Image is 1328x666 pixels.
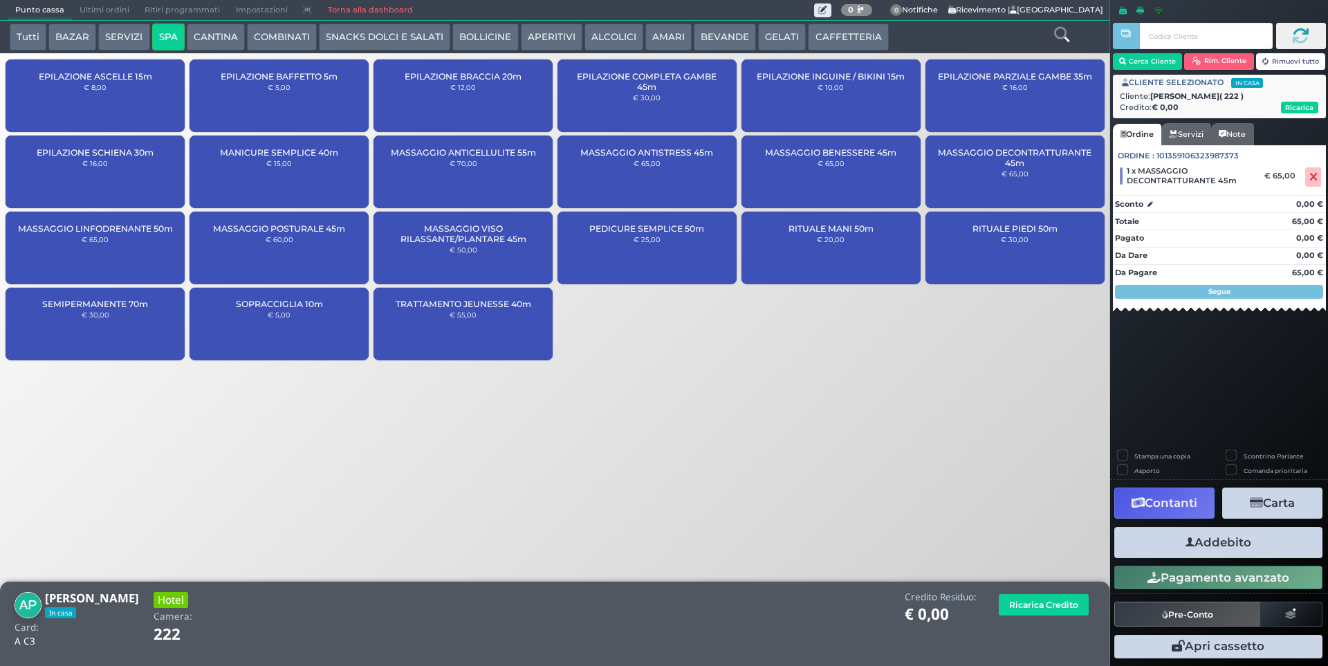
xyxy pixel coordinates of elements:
a: Torna alla dashboard [320,1,420,20]
span: Ultimi ordini [72,1,137,20]
strong: Da Pagare [1115,268,1157,277]
div: Credito: [1120,102,1318,113]
span: MASSAGGIO LINFODRENANTE 50m [18,223,173,234]
small: € 5,00 [268,83,290,91]
small: € 25,00 [634,235,661,243]
strong: Sconto [1115,198,1143,210]
b: [PERSON_NAME] [1150,91,1244,101]
span: Ritiri programmati [137,1,228,20]
button: Rim. Cliente [1184,53,1254,70]
img: ANTONIO PIU [15,592,41,619]
button: Carta [1222,488,1322,519]
strong: Segue [1208,287,1230,296]
span: 1 x MASSAGGIO DECONTRATTURANTE 45m [1127,166,1255,185]
span: Ordine : [1118,150,1154,162]
button: Ricarica Credito [999,594,1089,616]
span: SEMIPERMANENTE 70m [42,299,148,309]
span: EPILAZIONE PARZIALE GAMBE 35m [938,71,1092,82]
span: 0 [890,4,903,17]
button: Cerca Cliente [1113,53,1183,70]
label: Asporto [1134,466,1160,475]
span: MASSAGGIO ANTICELLULITE 55m [391,147,536,158]
strong: Totale [1115,216,1139,226]
button: Rimuovi tutto [1256,53,1326,70]
strong: 0,00 € [1296,250,1323,260]
a: Ordine [1113,124,1161,146]
button: Pagamento avanzato [1114,566,1322,589]
button: CANTINA [187,24,245,51]
span: SOPRACCIGLIA 10m [236,299,323,309]
span: EPILAZIONE INGUINE / BIKINI 15m [757,71,905,82]
small: € 30,00 [82,311,109,319]
label: Stampa una copia [1134,452,1190,461]
span: RITUALE MANI 50m [788,223,874,234]
button: SPA [152,24,185,51]
a: Servizi [1161,123,1211,145]
h4: Credito Residuo: [905,592,977,602]
span: RITUALE PIEDI 50m [972,223,1058,234]
button: Contanti [1114,488,1215,519]
h4: Camera: [154,611,192,622]
button: CAFFETTERIA [808,24,888,51]
button: COMBINATI [247,24,317,51]
small: € 65,00 [82,235,109,243]
span: EPILAZIONE ASCELLE 15m [39,71,152,82]
small: € 15,00 [266,159,292,167]
small: € 65,00 [634,159,661,167]
button: BEVANDE [694,24,756,51]
button: BAZAR [48,24,96,51]
span: MASSAGGIO ANTISTRESS 45m [580,147,713,158]
strong: 65,00 € [1292,216,1323,226]
button: APERITIVI [521,24,582,51]
span: MASSAGGIO VISO RILASSANTE/PLANTARE 45m [385,223,541,244]
span: In casa [1231,78,1263,88]
span: Impostazioni [228,1,295,20]
span: TRATTAMENTO JEUNESSE 40m [396,299,531,309]
small: € 20,00 [817,235,845,243]
span: MASSAGGIO BENESSERE 45m [765,147,896,158]
button: SERVIZI [98,24,149,51]
button: Apri cassetto [1114,635,1322,658]
strong: Pagato [1115,233,1144,243]
button: BOLLICINE [452,24,518,51]
button: GELATI [758,24,806,51]
strong: 65,00 € [1292,268,1323,277]
span: Punto cassa [8,1,72,20]
b: [PERSON_NAME] [45,590,139,606]
small: € 5,00 [268,311,290,319]
h4: Card: [15,622,39,633]
small: € 50,00 [450,246,477,254]
small: € 65,00 [818,159,845,167]
span: EPILAZIONE COMPLETA GAMBE 45m [569,71,725,92]
h1: € 0,00 [905,606,977,623]
span: In casa [45,607,76,618]
a: Note [1211,123,1253,145]
span: MASSAGGIO DECONTRATTURANTE 45m [937,147,1092,168]
small: € 55,00 [450,311,477,319]
small: € 8,00 [84,83,107,91]
button: Tutti [10,24,46,51]
div: € 65,00 [1262,171,1302,181]
h4: A C3 [15,636,139,647]
button: Pre-Conto [1114,602,1261,627]
span: 101359106323987373 [1156,150,1239,162]
strong: 0,00 € [1296,199,1323,209]
button: Ricarica [1281,102,1318,113]
span: EPILAZIONE BAFFETTO 5m [221,71,338,82]
button: AMARI [645,24,692,51]
b: 0 [848,5,854,15]
span: PEDICURE SEMPLICE 50m [589,223,704,234]
small: € 70,00 [450,159,477,167]
span: EPILAZIONE BRACCIA 20m [405,71,522,82]
small: € 60,00 [266,235,293,243]
small: € 16,00 [82,159,108,167]
h3: Hotel [154,592,188,608]
strong: Da Dare [1115,250,1147,260]
strong: € 0,00 [1152,102,1179,112]
small: € 12,00 [450,83,476,91]
label: Scontrino Parlante [1244,452,1303,461]
div: Cliente: [1120,91,1318,102]
span: MASSAGGIO POSTURALE 45m [213,223,345,234]
h1: 222 [154,626,219,643]
label: Comanda prioritaria [1244,466,1307,475]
